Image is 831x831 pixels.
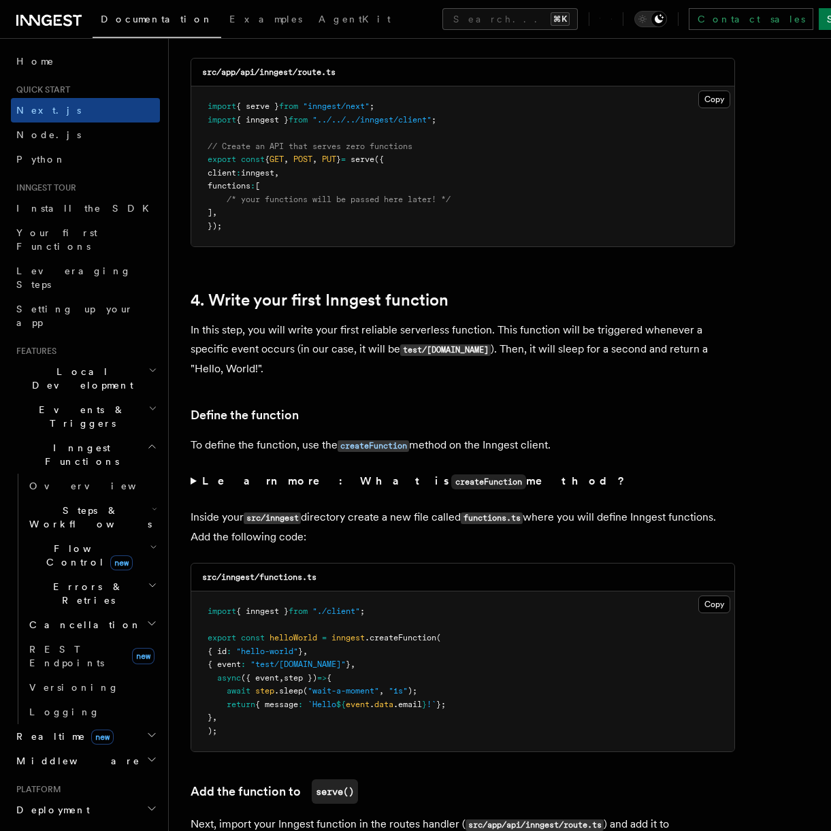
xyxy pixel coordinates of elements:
a: Node.js [11,123,160,147]
a: Setting up your app [11,297,160,335]
span: , [212,208,217,217]
span: /* your functions will be passed here later! */ [227,195,451,204]
span: `Hello [308,700,336,709]
span: : [227,647,231,656]
span: ); [408,686,417,696]
span: { [327,673,331,683]
span: // Create an API that serves zero functions [208,142,412,151]
span: { inngest } [236,115,289,125]
span: } [422,700,427,709]
span: Platform [11,784,61,795]
span: !` [427,700,436,709]
code: src/inngest [244,512,301,524]
span: Inngest Functions [11,441,147,468]
span: Features [11,346,56,357]
a: Your first Functions [11,221,160,259]
a: Versioning [24,675,160,700]
code: src/app/api/inngest/route.ts [466,819,604,831]
code: createFunction [451,474,526,489]
span: ({ [374,154,384,164]
button: Events & Triggers [11,397,160,436]
span: , [274,168,279,178]
span: inngest [331,633,365,642]
span: Middleware [11,754,140,768]
button: Search...⌘K [442,8,578,30]
span: client [208,168,236,178]
span: Python [16,154,66,165]
span: functions [208,181,250,191]
button: Errors & Retries [24,574,160,613]
span: { inngest } [236,606,289,616]
a: Leveraging Steps [11,259,160,297]
span: .sleep [274,686,303,696]
a: Add the function toserve() [191,779,358,804]
a: AgentKit [310,4,399,37]
button: Local Development [11,359,160,397]
code: src/app/api/inngest/route.ts [202,67,336,77]
span: Node.js [16,129,81,140]
span: new [91,730,114,745]
span: event [346,700,370,709]
span: : [236,168,241,178]
strong: Learn more: What is method? [202,474,628,487]
span: step }) [284,673,317,683]
a: REST Endpointsnew [24,637,160,675]
span: helloWorld [270,633,317,642]
span: ; [431,115,436,125]
span: return [227,700,255,709]
button: Deployment [11,798,160,822]
span: Flow Control [24,542,150,569]
span: import [208,115,236,125]
span: = [322,633,327,642]
span: Install the SDK [16,203,157,214]
span: [ [255,181,260,191]
span: = [341,154,346,164]
span: "hello-world" [236,647,298,656]
span: => [317,673,327,683]
span: .createFunction [365,633,436,642]
span: export [208,154,236,164]
p: In this step, you will write your first reliable serverless function. This function will be trigg... [191,321,735,378]
p: To define the function, use the method on the Inngest client. [191,436,735,455]
span: new [110,555,133,570]
kbd: ⌘K [551,12,570,26]
span: Realtime [11,730,114,743]
span: async [217,673,241,683]
span: step [255,686,274,696]
summary: Learn more: What iscreateFunctionmethod? [191,472,735,491]
span: { id [208,647,227,656]
a: Next.js [11,98,160,123]
a: createFunction [338,438,409,451]
span: from [289,115,308,125]
span: await [227,686,250,696]
span: { message [255,700,298,709]
span: from [279,101,298,111]
span: }); [208,221,222,231]
span: Events & Triggers [11,403,148,430]
button: Copy [698,596,730,613]
span: Errors & Retries [24,580,148,607]
span: , [284,154,289,164]
span: Examples [229,14,302,25]
span: Cancellation [24,618,142,632]
span: inngest [241,168,274,178]
span: ); [208,726,217,736]
span: POST [293,154,312,164]
span: Quick start [11,84,70,95]
span: ; [360,606,365,616]
span: Next.js [16,105,81,116]
span: "1s" [389,686,408,696]
span: Overview [29,480,169,491]
button: Toggle dark mode [634,11,667,27]
span: : [241,659,246,669]
span: "../../../inngest/client" [312,115,431,125]
span: .email [393,700,422,709]
span: } [336,154,341,164]
span: const [241,154,265,164]
p: Inside your directory create a new file called where you will define Inngest functions. Add the f... [191,508,735,547]
span: , [379,686,384,696]
span: . [370,700,374,709]
button: Steps & Workflows [24,498,160,536]
a: Home [11,49,160,74]
span: Leveraging Steps [16,265,131,290]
